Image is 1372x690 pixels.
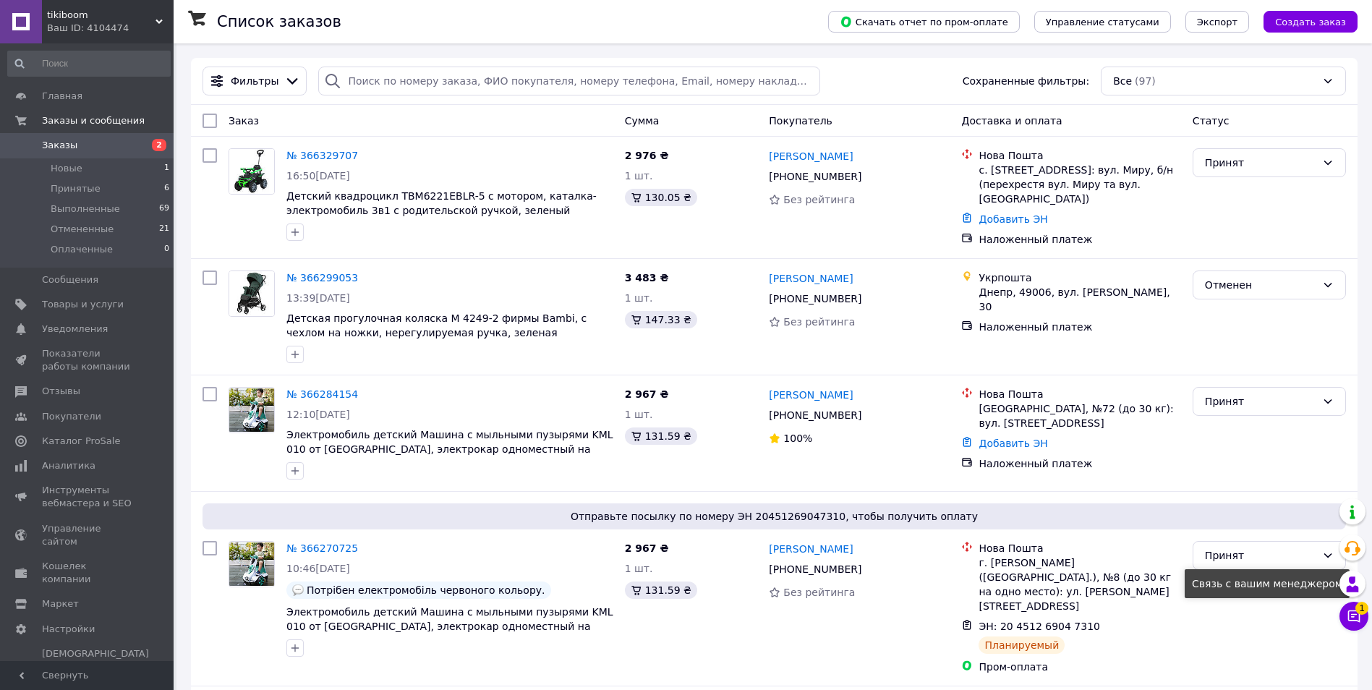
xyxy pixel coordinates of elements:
[42,298,124,311] span: Товары и услуги
[1249,15,1358,27] a: Создать заказ
[286,170,350,182] span: 16:50[DATE]
[159,223,169,236] span: 21
[42,597,79,610] span: Маркет
[229,542,274,586] img: Фото товару
[1205,155,1316,171] div: Принят
[47,22,174,35] div: Ваш ID: 4104474
[769,115,832,127] span: Покупатель
[42,647,149,687] span: [DEMOGRAPHIC_DATA] и счета
[286,429,613,469] a: Электромобиль детский Машина с мыльными пузырями KML 010 от [GEOGRAPHIC_DATA], электрокар одномес...
[229,271,275,317] a: Фото товару
[979,285,1180,314] div: Днепр, 49006, вул. [PERSON_NAME], 30
[42,410,101,423] span: Покупатели
[979,541,1180,555] div: Нова Пошта
[286,409,350,420] span: 12:10[DATE]
[979,636,1065,654] div: Планируемый
[286,292,350,304] span: 13:39[DATE]
[979,320,1180,334] div: Наложенный платеж
[979,387,1180,401] div: Нова Пошта
[828,11,1020,33] button: Скачать отчет по пром-оплате
[979,438,1047,449] a: Добавить ЭН
[42,623,95,636] span: Настройки
[783,433,812,444] span: 100%
[766,289,864,309] div: [PHONE_NUMBER]
[208,509,1340,524] span: Отправьте посылку по номеру ЭН 20451269047310, чтобы получить оплату
[1264,11,1358,33] button: Создать заказ
[766,559,864,579] div: [PHONE_NUMBER]
[229,388,274,432] img: Фото товару
[42,114,145,127] span: Заказы и сообщения
[840,15,1008,28] span: Скачать отчет по пром-оплате
[1113,74,1132,88] span: Все
[307,584,545,596] span: Потрібен електромобіль червоного кольору.
[42,347,134,373] span: Показатели работы компании
[1275,17,1346,27] span: Создать заказ
[979,660,1180,674] div: Пром-оплата
[286,388,358,400] a: № 366284154
[961,115,1062,127] span: Доставка и оплата
[1205,548,1316,563] div: Принят
[1355,602,1368,615] span: 1
[769,149,853,163] a: [PERSON_NAME]
[42,522,134,548] span: Управление сайтом
[47,9,155,22] span: tikiboom
[164,162,169,175] span: 1
[783,316,855,328] span: Без рейтинга
[1339,602,1368,631] button: Чат с покупателем1
[286,190,597,216] a: Детский квадроцикл TBM6221EBLR-5 с мотором, каталка-электромобиль 3в1 с родительской ручкой, зеленый
[625,388,669,400] span: 2 967 ₴
[164,182,169,195] span: 6
[42,385,80,398] span: Отзывы
[286,312,587,338] a: Детская прогулочная коляска M 4249-2 фирмы Bambi, с чехлом на ножки, нерегулируемая ручка, зеленая
[231,74,278,88] span: Фильтры
[979,271,1180,285] div: Укрпошта
[625,189,697,206] div: 130.05 ₴
[625,427,697,445] div: 131.59 ₴
[625,409,653,420] span: 1 шт.
[1205,393,1316,409] div: Принят
[979,232,1180,247] div: Наложенный платеж
[1193,115,1230,127] span: Статус
[1205,277,1316,293] div: Отменен
[979,148,1180,163] div: Нова Пошта
[1046,17,1159,27] span: Управление статусами
[318,67,820,95] input: Поиск по номеру заказа, ФИО покупателя, номеру телефона, Email, номеру накладной
[625,292,653,304] span: 1 шт.
[625,115,660,127] span: Сумма
[42,90,82,103] span: Главная
[979,621,1100,632] span: ЭН: 20 4512 6904 7310
[229,541,275,587] a: Фото товару
[979,555,1180,613] div: г. [PERSON_NAME] ([GEOGRAPHIC_DATA].), №8 (до 30 кг на одно место): ул. [PERSON_NAME][STREET_ADDR...
[766,405,864,425] div: [PHONE_NUMBER]
[769,542,853,556] a: [PERSON_NAME]
[152,139,166,151] span: 2
[286,606,613,647] a: Электромобиль детский Машина с мыльными пузырями KML 010 от [GEOGRAPHIC_DATA], электрокар одномес...
[229,149,274,194] img: Фото товару
[51,182,101,195] span: Принятые
[1135,75,1156,87] span: (97)
[51,203,120,216] span: Выполненные
[769,271,853,286] a: [PERSON_NAME]
[625,582,697,599] div: 131.59 ₴
[42,273,98,286] span: Сообщения
[286,150,358,161] a: № 366329707
[1185,569,1350,598] div: Связь с вашим менеджером
[625,542,669,554] span: 2 967 ₴
[229,148,275,195] a: Фото товару
[1197,17,1237,27] span: Экспорт
[979,456,1180,471] div: Наложенный платеж
[286,542,358,554] a: № 366270725
[1185,11,1249,33] button: Экспорт
[979,213,1047,225] a: Добавить ЭН
[229,115,259,127] span: Заказ
[159,203,169,216] span: 69
[625,563,653,574] span: 1 шт.
[42,459,95,472] span: Аналитика
[625,272,669,284] span: 3 483 ₴
[625,311,697,328] div: 147.33 ₴
[783,587,855,598] span: Без рейтинга
[783,194,855,205] span: Без рейтинга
